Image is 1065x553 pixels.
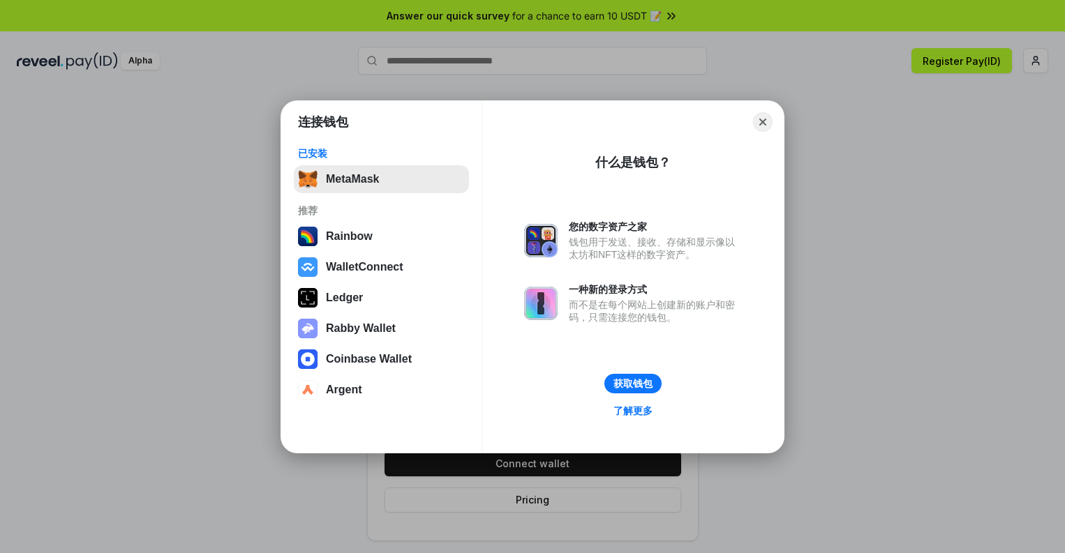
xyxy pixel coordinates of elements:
img: svg+xml,%3Csvg%20xmlns%3D%22http%3A%2F%2Fwww.w3.org%2F2000%2Fsvg%22%20fill%3D%22none%22%20viewBox... [298,319,318,338]
div: 推荐 [298,204,465,217]
div: Rabby Wallet [326,322,396,335]
div: WalletConnect [326,261,403,273]
img: svg+xml,%3Csvg%20xmlns%3D%22http%3A%2F%2Fwww.w3.org%2F2000%2Fsvg%22%20width%3D%2228%22%20height%3... [298,288,318,308]
div: Rainbow [326,230,373,243]
h1: 连接钱包 [298,114,348,130]
div: 什么是钱包？ [595,154,671,171]
button: Ledger [294,284,469,312]
button: MetaMask [294,165,469,193]
button: WalletConnect [294,253,469,281]
img: svg+xml,%3Csvg%20width%3D%2228%22%20height%3D%2228%22%20viewBox%3D%220%200%2028%2028%22%20fill%3D... [298,349,318,369]
div: 钱包用于发送、接收、存储和显示像以太坊和NFT这样的数字资产。 [569,236,742,261]
div: 您的数字资产之家 [569,220,742,233]
button: Rainbow [294,222,469,250]
div: 一种新的登录方式 [569,283,742,296]
div: Argent [326,384,362,396]
div: 了解更多 [613,404,653,417]
img: svg+xml,%3Csvg%20fill%3D%22none%22%20height%3D%2233%22%20viewBox%3D%220%200%2035%2033%22%20width%... [298,169,318,189]
div: Coinbase Wallet [326,353,412,365]
button: 获取钱包 [604,374,662,393]
div: MetaMask [326,173,379,185]
img: svg+xml,%3Csvg%20width%3D%2228%22%20height%3D%2228%22%20viewBox%3D%220%200%2028%2028%22%20fill%3D... [298,257,318,277]
div: 获取钱包 [613,377,653,390]
div: Ledger [326,291,363,304]
button: Coinbase Wallet [294,345,469,373]
img: svg+xml,%3Csvg%20width%3D%2228%22%20height%3D%2228%22%20viewBox%3D%220%200%2028%2028%22%20fill%3D... [298,380,318,400]
button: Close [753,112,773,132]
img: svg+xml,%3Csvg%20xmlns%3D%22http%3A%2F%2Fwww.w3.org%2F2000%2Fsvg%22%20fill%3D%22none%22%20viewBox... [524,224,558,257]
a: 了解更多 [605,402,661,420]
div: 而不是在每个网站上创建新的账户和密码，只需连接您的钱包。 [569,298,742,324]
button: Argent [294,376,469,404]
img: svg+xml,%3Csvg%20xmlns%3D%22http%3A%2F%2Fwww.w3.org%2F2000%2Fsvg%22%20fill%3D%22none%22%20viewBox... [524,287,558,320]
div: 已安装 [298,147,465,160]
button: Rabby Wallet [294,315,469,342]
img: svg+xml,%3Csvg%20width%3D%22120%22%20height%3D%22120%22%20viewBox%3D%220%200%20120%20120%22%20fil... [298,227,318,246]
